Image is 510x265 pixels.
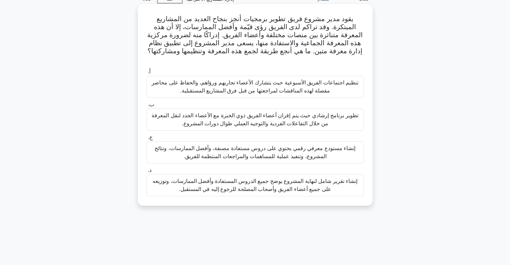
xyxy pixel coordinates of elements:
[148,102,154,107] font: ب.
[148,69,151,74] font: أ.
[147,15,362,55] font: يقود مدير مشروع فريق تطوير برمجيات أنجز بنجاح العديد من المشاريع المبتكرة. وقد تراكم لدى الفريق ر...
[155,145,355,159] font: إنشاء مستودع معرفي رقمي يحتوي على دروس مستفادة مصنفة، وأفضل الممارسات، ونتائج المشروع، وتنفيذ عمل...
[152,113,358,126] font: تطوير برنامج إرشادي حيث يتم إقران أعضاء الفريق ذوي الخبرة مع الأعضاء الجدد لنقل المعرفة من خلال ا...
[148,134,153,140] font: ج.
[148,167,152,173] font: د.
[152,80,358,93] font: تنظيم اجتماعات الفريق الأسبوعية حيث يتشارك الأعضاء تجاربهم ورؤاهم، والحفاظ على محاضر مفصلة لهذه ا...
[153,178,357,192] font: إنشاء تقرير شامل لنهاية المشروع يوضح جميع الدروس المستفادة وأفضل الممارسات، وتوزيعه على جميع أعضا...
